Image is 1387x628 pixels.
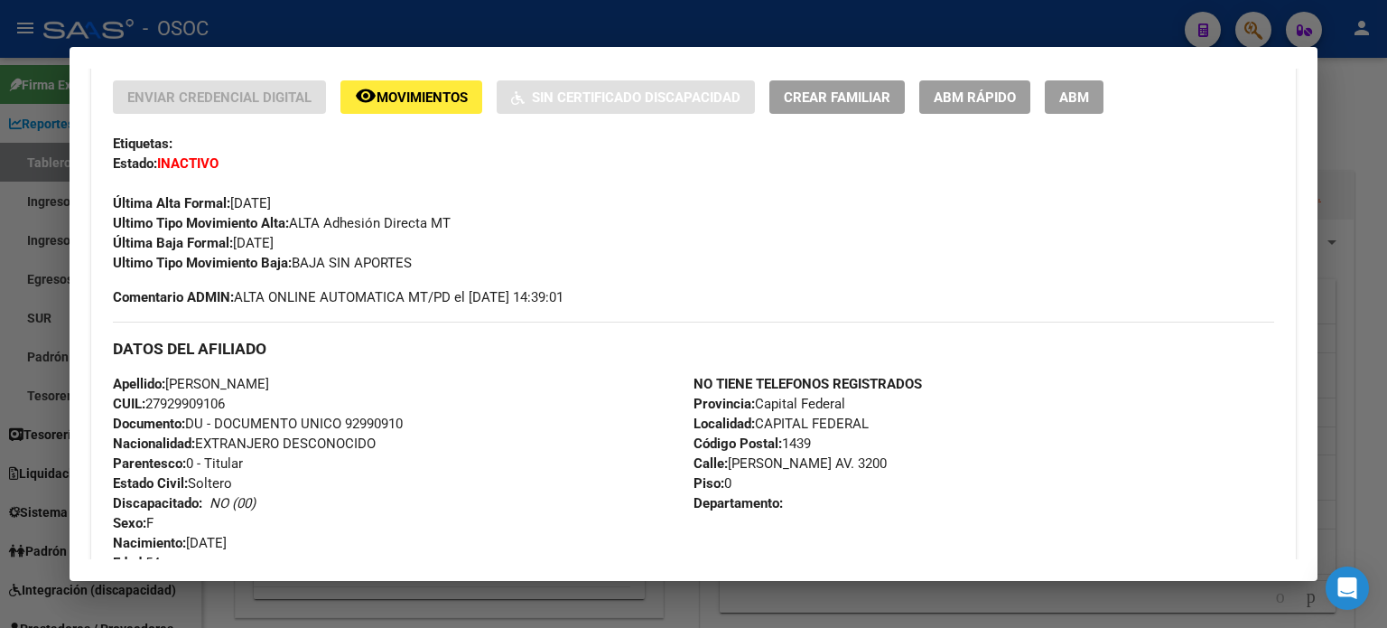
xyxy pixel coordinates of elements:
[693,396,845,412] span: Capital Federal
[113,455,243,472] span: 0 - Titular
[113,535,227,551] span: [DATE]
[113,535,186,551] strong: Nacimiento:
[693,396,755,412] strong: Provincia:
[1059,89,1089,106] span: ABM
[693,475,731,492] span: 0
[693,455,887,472] span: [PERSON_NAME] AV. 3200
[340,80,482,114] button: Movimientos
[113,80,326,114] button: Enviar Credencial Digital
[113,396,225,412] span: 27929909106
[693,436,811,452] span: 1439
[113,376,165,392] strong: Apellido:
[113,475,188,492] strong: Estado Civil:
[355,85,377,107] mat-icon: remove_red_eye
[113,436,195,452] strong: Nacionalidad:
[113,555,145,571] strong: Edad:
[693,495,783,511] strong: Departamento:
[113,515,154,531] span: F
[113,376,269,392] span: [PERSON_NAME]
[693,455,728,472] strong: Calle:
[113,136,172,152] strong: Etiquetas:
[113,255,412,271] span: BAJA SIN APORTES
[127,89,312,106] span: Enviar Credencial Digital
[113,287,563,307] span: ALTA ONLINE AUTOMATICA MT/PD el [DATE] 14:39:01
[497,80,755,114] button: Sin Certificado Discapacidad
[113,436,376,452] span: EXTRANJERO DESCONOCIDO
[1045,80,1103,114] button: ABM
[113,215,451,231] span: ALTA Adhesión Directa MT
[693,436,782,452] strong: Código Postal:
[919,80,1030,114] button: ABM Rápido
[113,495,202,511] strong: Discapacitado:
[693,475,724,492] strong: Piso:
[113,396,145,412] strong: CUIL:
[209,495,256,511] i: NO (00)
[1326,567,1369,610] div: Open Intercom Messenger
[113,515,146,531] strong: Sexo:
[113,416,185,432] strong: Documento:
[377,89,468,106] span: Movimientos
[113,215,289,231] strong: Ultimo Tipo Movimiento Alta:
[113,416,403,432] span: DU - DOCUMENTO UNICO 92990910
[113,195,230,211] strong: Última Alta Formal:
[113,235,274,251] span: [DATE]
[693,416,869,432] span: CAPITAL FEDERAL
[113,339,1274,359] h3: DATOS DEL AFILIADO
[113,289,234,305] strong: Comentario ADMIN:
[157,155,219,172] strong: INACTIVO
[769,80,905,114] button: Crear Familiar
[113,475,232,492] span: Soltero
[693,376,922,392] strong: NO TIENE TELEFONOS REGISTRADOS
[113,235,233,251] strong: Última Baja Formal:
[113,155,157,172] strong: Estado:
[113,195,271,211] span: [DATE]
[113,455,186,472] strong: Parentesco:
[784,89,890,106] span: Crear Familiar
[532,89,740,106] span: Sin Certificado Discapacidad
[934,89,1016,106] span: ABM Rápido
[693,416,755,432] strong: Localidad:
[113,555,160,571] span: 54
[113,255,292,271] strong: Ultimo Tipo Movimiento Baja:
